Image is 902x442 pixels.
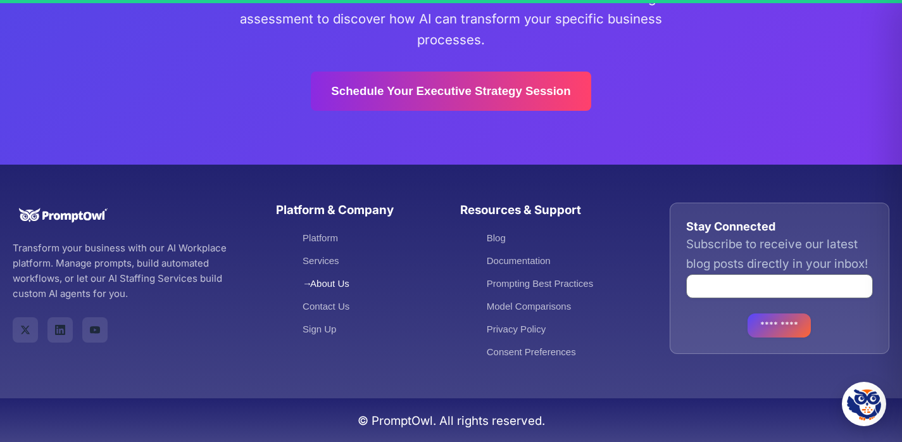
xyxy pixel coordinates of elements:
h3: Resources & Support [460,203,619,218]
span: © PromptOwl. All rights reserved. [358,414,545,428]
a: Platform [303,232,338,243]
p: Transform your business with our AI Workplace platform. Manage prompts, build automated workflows... [13,241,234,301]
h3: Stay Connected [686,219,874,234]
h3: Platform & Company [276,203,435,218]
a: About Us [303,278,349,289]
a: PromptOwl on YouTube [82,317,108,343]
a: Consent Preferences [487,346,576,357]
p: Subscribe to receive our latest blog posts directly in your inbox! [686,234,874,275]
a: Model Comparisons [487,301,571,312]
a: Sign Up [303,324,336,334]
a: Contact Us [303,301,349,312]
a: Prompting Best Practices [487,278,593,289]
a: PromptOwl on LinkedIn [47,317,73,343]
img: PromptOwl Logo [13,203,114,228]
a: Services [303,255,339,266]
a: PromptOwl on X [13,317,38,343]
a: Schedule Your Executive Strategy Session [311,72,591,111]
a: Blog [487,232,506,243]
a: Documentation [487,255,551,266]
img: Hootie - PromptOwl AI Assistant [846,386,882,422]
a: Privacy Policy [487,324,546,334]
